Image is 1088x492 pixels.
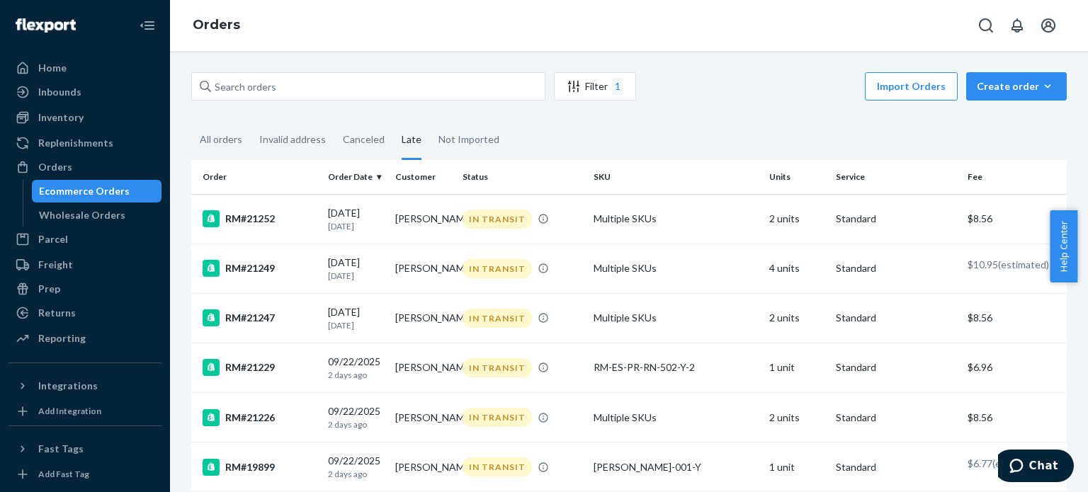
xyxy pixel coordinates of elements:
[463,408,532,427] div: IN TRANSIT
[16,18,76,33] img: Flexport logo
[1050,210,1077,282] button: Help Center
[463,358,532,377] div: IN TRANSIT
[972,11,1000,40] button: Open Search Box
[38,379,98,393] div: Integrations
[962,160,1067,194] th: Fee
[328,270,384,282] p: [DATE]
[836,460,956,474] p: Standard
[966,72,1067,101] button: Create order
[836,360,956,374] p: Standard
[463,309,532,328] div: IN TRANSIT
[594,460,757,474] div: [PERSON_NAME]-001-Y
[39,208,125,222] div: Wholesale Orders
[328,220,384,232] p: [DATE]
[203,309,317,326] div: RM#21247
[588,244,763,293] td: Multiple SKUs
[764,442,831,492] td: 1 unit
[612,78,623,95] div: 1
[390,393,457,442] td: [PERSON_NAME]
[764,160,831,194] th: Units
[38,306,76,320] div: Returns
[32,204,162,227] a: Wholesale Orders
[203,210,317,227] div: RM#21252
[322,160,390,194] th: Order Date
[38,160,72,174] div: Orders
[191,160,322,194] th: Order
[8,106,161,129] a: Inventory
[38,331,86,345] div: Reporting
[203,359,317,376] div: RM#21229
[328,468,384,480] p: 2 days ago
[328,206,384,232] div: [DATE]
[764,194,831,244] td: 2 units
[328,454,384,480] div: 09/22/2025
[1003,11,1031,40] button: Open notifications
[38,232,68,246] div: Parcel
[968,258,1055,272] p: $10.95
[8,156,161,178] a: Orders
[8,374,161,397] button: Integrations
[962,343,1067,392] td: $6.96
[764,293,831,343] td: 2 units
[463,259,532,278] div: IN TRANSIT
[8,327,161,350] a: Reporting
[38,442,84,456] div: Fast Tags
[191,72,545,101] input: Search orders
[554,72,636,101] button: Filter
[836,212,956,226] p: Standard
[133,11,161,40] button: Close Navigation
[8,403,161,420] a: Add Integration
[998,258,1049,270] span: (estimated)
[200,121,242,158] div: All orders
[8,57,161,79] a: Home
[328,256,384,282] div: [DATE]
[8,278,161,300] a: Prep
[8,132,161,154] a: Replenishments
[463,210,532,229] div: IN TRANSIT
[181,5,251,46] ol: breadcrumbs
[998,450,1074,485] iframe: Opens a widget where you can chat to one of our agents
[38,282,60,296] div: Prep
[8,437,161,460] button: Fast Tags
[588,160,763,194] th: SKU
[390,442,457,492] td: [PERSON_NAME]
[38,468,89,480] div: Add Fast Tag
[203,409,317,426] div: RM#21226
[457,160,588,194] th: Status
[836,311,956,325] p: Standard
[38,136,113,150] div: Replenishments
[328,369,384,381] p: 2 days ago
[259,121,326,158] div: Invalid address
[395,171,451,183] div: Customer
[38,258,73,272] div: Freight
[830,160,961,194] th: Service
[588,393,763,442] td: Multiple SKUs
[328,355,384,381] div: 09/22/2025
[8,302,161,324] a: Returns
[38,61,67,75] div: Home
[588,293,763,343] td: Multiple SKUs
[38,110,84,125] div: Inventory
[962,293,1067,343] td: $8.56
[588,194,763,244] td: Multiple SKUs
[992,457,1043,469] span: (estimated)
[328,319,384,331] p: [DATE]
[38,405,101,417] div: Add Integration
[865,72,958,101] button: Import Orders
[1034,11,1062,40] button: Open account menu
[343,121,385,158] div: Canceled
[977,79,1056,93] div: Create order
[390,343,457,392] td: [PERSON_NAME]
[203,459,317,476] div: RM#19899
[8,81,161,103] a: Inbounds
[764,393,831,442] td: 2 units
[32,180,162,202] a: Ecommerce Orders
[555,78,635,95] div: Filter
[203,260,317,277] div: RM#21249
[438,121,499,158] div: Not Imported
[764,244,831,293] td: 4 units
[764,343,831,392] td: 1 unit
[463,457,532,476] div: IN TRANSIT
